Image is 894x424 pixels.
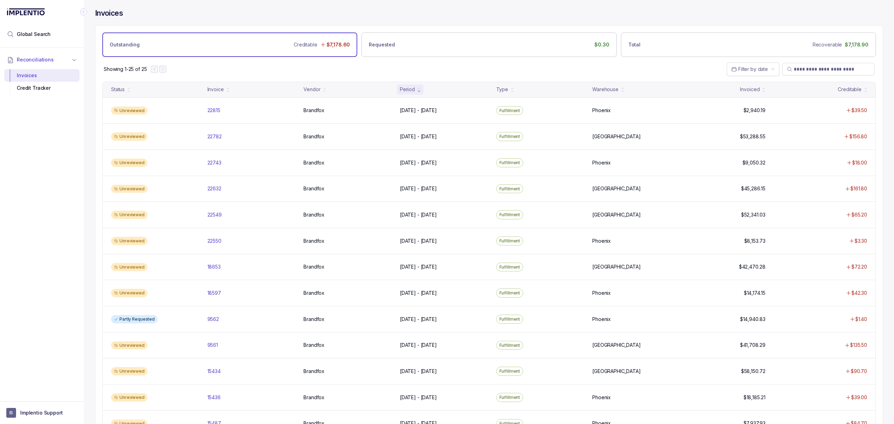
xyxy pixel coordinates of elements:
p: 9561 [207,342,218,349]
p: [GEOGRAPHIC_DATA] [592,342,641,349]
p: [GEOGRAPHIC_DATA] [592,368,641,375]
p: [DATE] - [DATE] [400,185,437,192]
p: Outstanding [110,41,139,48]
p: 22743 [207,159,221,166]
p: Phoenix [592,159,611,166]
p: $18,185.21 [743,394,765,401]
p: Phoenix [592,107,611,114]
p: Fulfillment [499,394,520,401]
p: Implentio Support [20,409,63,416]
p: [DATE] - [DATE] [400,368,437,375]
div: Unreviewed [111,185,147,193]
p: $65.20 [851,211,867,218]
p: $39.00 [851,394,867,401]
p: Fulfillment [499,264,520,271]
div: Unreviewed [111,107,147,115]
p: $135.50 [850,342,867,349]
p: Brandfox [303,211,324,218]
p: $72.20 [851,263,867,270]
div: Creditable [838,86,862,93]
p: Creditable [294,41,317,48]
p: [DATE] - [DATE] [400,263,437,270]
p: Fulfillment [499,237,520,244]
p: $42,470.28 [739,263,765,270]
p: Fulfillment [499,290,520,297]
div: Unreviewed [111,132,147,141]
p: [GEOGRAPHIC_DATA] [592,263,641,270]
p: Fulfillment [499,159,520,166]
p: $0.30 [594,41,609,48]
button: Date Range Picker [727,63,779,76]
p: Fulfillment [499,342,520,349]
button: Reconciliations [4,52,80,67]
p: Brandfox [303,107,324,114]
p: $45,286.15 [741,185,765,192]
p: Requested [369,41,395,48]
p: $161.80 [850,185,867,192]
p: Phoenix [592,394,611,401]
p: Recoverable [813,41,842,48]
div: Unreviewed [111,159,147,167]
div: Type [496,86,508,93]
p: 22550 [207,237,221,244]
div: Unreviewed [111,237,147,245]
p: $156.80 [849,133,867,140]
p: $18.00 [852,159,867,166]
p: $1.40 [855,316,867,323]
div: Unreviewed [111,367,147,375]
p: $53,288.55 [740,133,765,140]
search: Date Range Picker [731,66,768,73]
div: Collapse Icon [80,8,88,16]
p: $3.30 [855,237,867,244]
p: [GEOGRAPHIC_DATA] [592,211,641,218]
p: $39.50 [851,107,867,114]
div: Remaining page entries [104,66,147,73]
p: Brandfox [303,290,324,297]
p: Fulfillment [499,107,520,114]
div: Unreviewed [111,289,147,297]
p: [GEOGRAPHIC_DATA] [592,133,641,140]
span: Global Search [17,31,51,38]
p: Brandfox [303,237,324,244]
p: $58,150.72 [741,368,765,375]
div: Invoiced [740,86,760,93]
p: Showing 1-25 of 25 [104,66,147,73]
p: Brandfox [303,263,324,270]
p: 22549 [207,211,222,218]
p: $14,174.15 [744,290,765,297]
div: Reconciliations [4,68,80,96]
p: 22815 [207,107,220,114]
p: 9562 [207,316,219,323]
p: $41,708.29 [740,342,765,349]
p: [DATE] - [DATE] [400,211,437,218]
span: User initials [6,408,16,418]
p: 15434 [207,368,221,375]
div: Unreviewed [111,211,147,219]
p: Brandfox [303,368,324,375]
p: Fulfillment [499,368,520,375]
p: $8,153.73 [744,237,765,244]
p: [DATE] - [DATE] [400,237,437,244]
p: Fulfillment [499,211,520,218]
button: User initialsImplentio Support [6,408,78,418]
div: Partly Requested [111,315,157,323]
div: Invoice [207,86,224,93]
p: Brandfox [303,159,324,166]
div: Unreviewed [111,393,147,402]
p: Total [628,41,640,48]
div: Vendor [303,86,320,93]
p: Phoenix [592,316,611,323]
div: Invoices [10,69,74,82]
p: [DATE] - [DATE] [400,342,437,349]
p: 18597 [207,290,221,297]
p: [GEOGRAPHIC_DATA] [592,185,641,192]
p: Brandfox [303,342,324,349]
p: Brandfox [303,316,324,323]
p: Fulfillment [499,185,520,192]
p: $90.70 [851,368,867,375]
p: Brandfox [303,133,324,140]
p: Phoenix [592,237,611,244]
div: Unreviewed [111,263,147,271]
div: Status [111,86,125,93]
p: 15436 [207,394,221,401]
